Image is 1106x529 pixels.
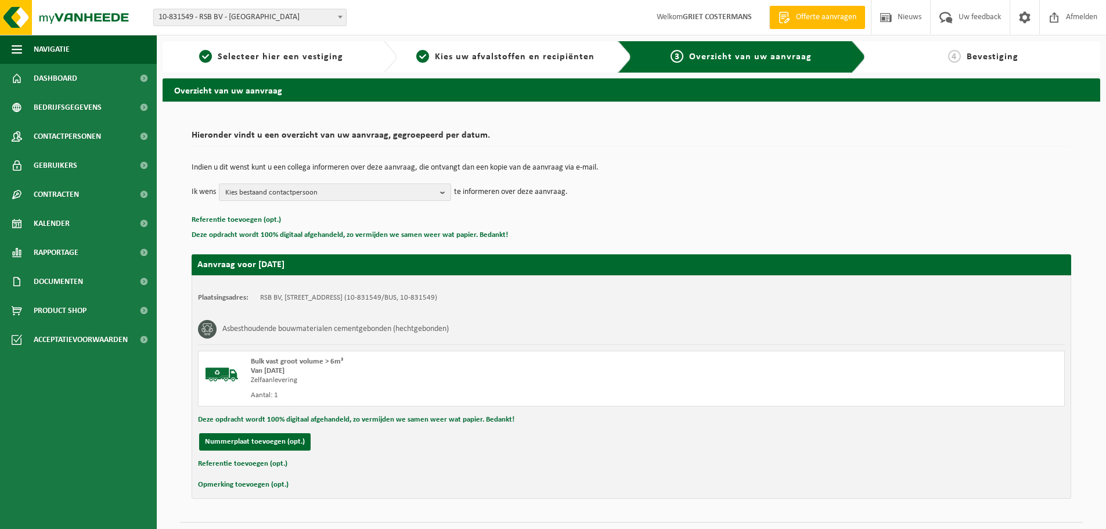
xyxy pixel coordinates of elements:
span: 3 [671,50,683,63]
img: BL-SO-LV.png [204,357,239,392]
span: Dashboard [34,64,77,93]
span: Documenten [34,267,83,296]
span: 1 [199,50,212,63]
span: Offerte aanvragen [793,12,859,23]
button: Referentie toevoegen (opt.) [198,456,287,472]
h3: Asbesthoudende bouwmaterialen cementgebonden (hechtgebonden) [222,320,449,339]
button: Deze opdracht wordt 100% digitaal afgehandeld, zo vermijden we samen weer wat papier. Bedankt! [198,412,514,427]
span: Kalender [34,209,70,238]
span: 10-831549 - RSB BV - LUBBEEK [154,9,346,26]
strong: Plaatsingsadres: [198,294,248,301]
strong: Aanvraag voor [DATE] [197,260,284,269]
a: 2Kies uw afvalstoffen en recipiënten [403,50,608,64]
span: 10-831549 - RSB BV - LUBBEEK [153,9,347,26]
strong: GRIET COSTERMANS [683,13,752,21]
span: Bedrijfsgegevens [34,93,102,122]
span: Bulk vast groot volume > 6m³ [251,358,343,365]
a: Offerte aanvragen [769,6,865,29]
a: 1Selecteer hier een vestiging [168,50,374,64]
span: Contracten [34,180,79,209]
span: Overzicht van uw aanvraag [689,52,812,62]
button: Kies bestaand contactpersoon [219,183,451,201]
p: te informeren over deze aanvraag. [454,183,568,201]
span: 2 [416,50,429,63]
strong: Van [DATE] [251,367,284,375]
span: Product Shop [34,296,87,325]
div: Zelfaanlevering [251,376,678,385]
span: Bevestiging [967,52,1018,62]
td: RSB BV, [STREET_ADDRESS] (10-831549/BUS, 10-831549) [260,293,437,303]
h2: Hieronder vindt u een overzicht van uw aanvraag, gegroepeerd per datum. [192,131,1071,146]
button: Referentie toevoegen (opt.) [192,213,281,228]
button: Opmerking toevoegen (opt.) [198,477,289,492]
span: Kies bestaand contactpersoon [225,184,435,201]
span: Selecteer hier een vestiging [218,52,343,62]
div: Aantal: 1 [251,391,678,400]
span: Contactpersonen [34,122,101,151]
h2: Overzicht van uw aanvraag [163,78,1100,101]
p: Indien u dit wenst kunt u een collega informeren over deze aanvraag, die ontvangt dan een kopie v... [192,164,1071,172]
span: Kies uw afvalstoffen en recipiënten [435,52,595,62]
span: Acceptatievoorwaarden [34,325,128,354]
span: Rapportage [34,238,78,267]
button: Nummerplaat toevoegen (opt.) [199,433,311,451]
span: Gebruikers [34,151,77,180]
button: Deze opdracht wordt 100% digitaal afgehandeld, zo vermijden we samen weer wat papier. Bedankt! [192,228,508,243]
span: 4 [948,50,961,63]
span: Navigatie [34,35,70,64]
p: Ik wens [192,183,216,201]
